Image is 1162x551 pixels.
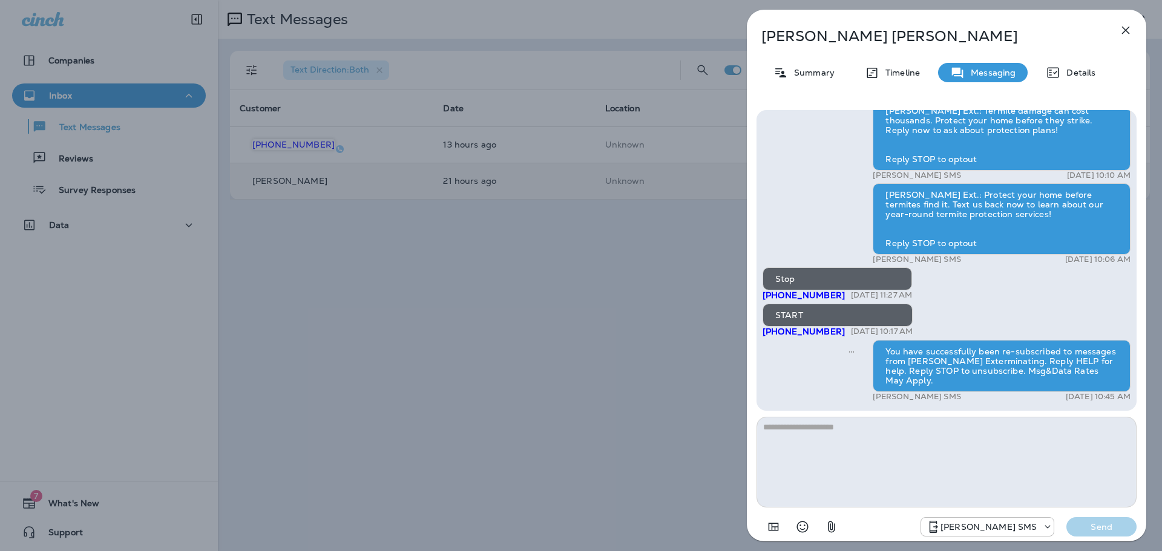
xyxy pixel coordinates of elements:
[873,340,1131,392] div: You have successfully been re-subscribed to messages from [PERSON_NAME] Exterminating. Reply HELP...
[851,327,913,336] p: [DATE] 10:17 AM
[1065,255,1131,264] p: [DATE] 10:06 AM
[873,99,1131,171] div: [PERSON_NAME] Ext.: Termite damage can cost thousands. Protect your home before they strike. Repl...
[879,68,920,77] p: Timeline
[1066,392,1131,402] p: [DATE] 10:45 AM
[940,522,1037,532] p: [PERSON_NAME] SMS
[761,515,786,539] button: Add in a premade template
[763,326,845,337] span: [PHONE_NUMBER]
[873,171,960,180] p: [PERSON_NAME] SMS
[851,290,912,300] p: [DATE] 11:27 AM
[761,28,1092,45] p: [PERSON_NAME] [PERSON_NAME]
[965,68,1016,77] p: Messaging
[873,183,1131,255] div: [PERSON_NAME] Ext.: Protect your home before termites find it. Text us back now to learn about ou...
[763,267,912,290] div: Stop
[763,304,913,327] div: START
[1067,171,1131,180] p: [DATE] 10:10 AM
[849,345,855,356] span: Sent
[790,515,815,539] button: Select an emoji
[788,68,835,77] p: Summary
[921,520,1054,534] div: +1 (757) 760-3335
[763,290,845,301] span: [PHONE_NUMBER]
[1060,68,1095,77] p: Details
[873,392,960,402] p: [PERSON_NAME] SMS
[873,255,960,264] p: [PERSON_NAME] SMS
